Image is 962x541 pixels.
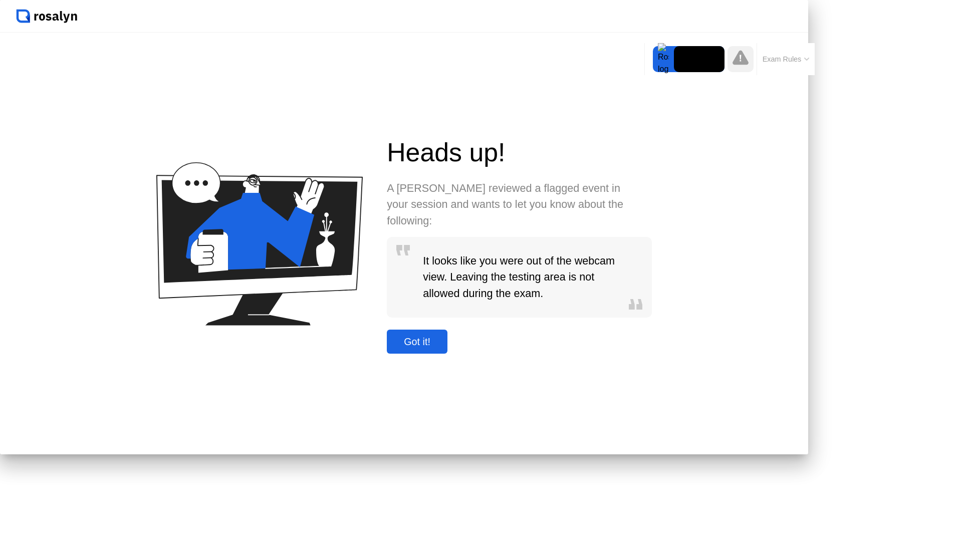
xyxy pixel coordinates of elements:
button: Got it! [387,330,447,354]
div: Heads up! [387,133,651,172]
div: It looks like you were out of the webcam view. Leaving the testing area is not allowed during the... [419,237,619,318]
div: A [PERSON_NAME] reviewed a flagged event in your session and wants to let you know about the foll... [387,180,627,229]
button: Exam Rules [760,55,813,64]
div: Got it! [390,336,444,348]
